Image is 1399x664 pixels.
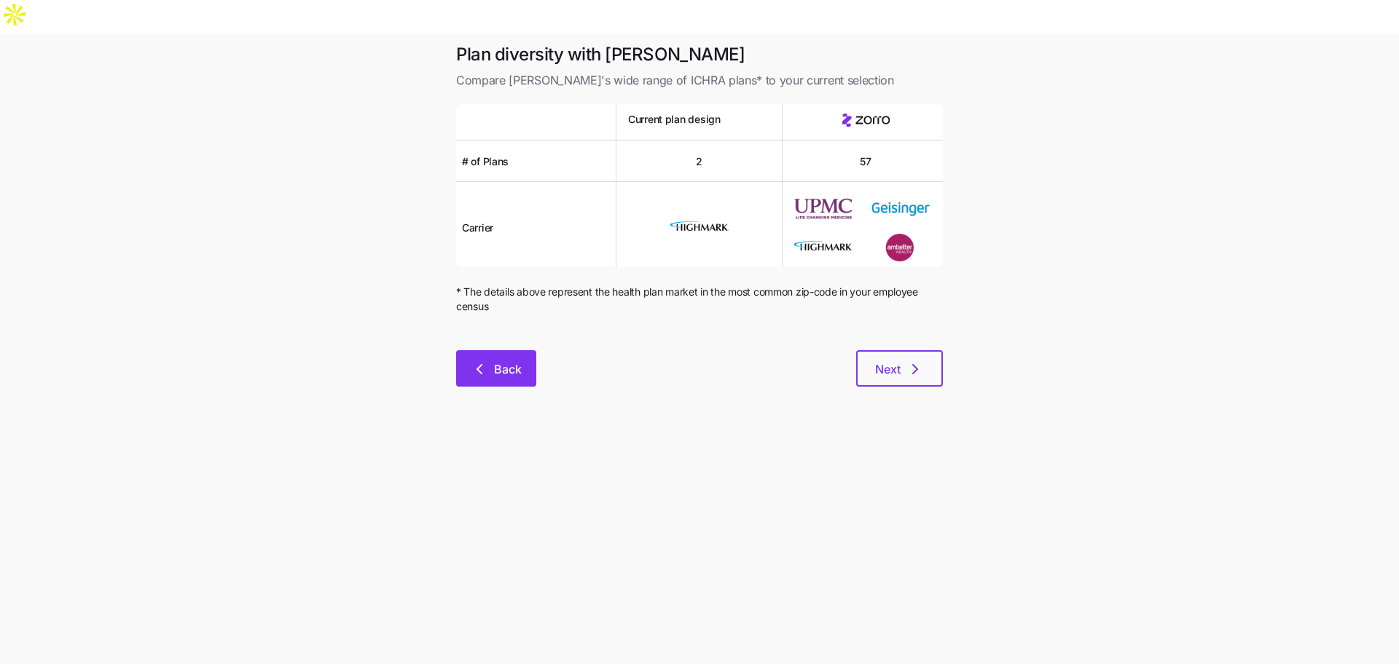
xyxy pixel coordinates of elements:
[696,154,702,169] span: 2
[670,214,729,242] img: Carrier
[628,112,721,127] span: Current plan design
[456,350,536,387] button: Back
[875,360,901,378] span: Next
[860,154,871,169] span: 57
[871,234,930,261] img: Carrier
[456,71,943,90] span: Compare [PERSON_NAME]'s wide range of ICHRA plans* to your current selection
[462,154,509,169] span: # of Plans
[871,194,930,221] img: Carrier
[456,285,943,315] span: * The details above represent the health plan market in the most common zip-code in your employee...
[794,194,853,221] img: Carrier
[462,221,493,235] span: Carrier
[494,360,522,378] span: Back
[456,43,943,66] h1: Plan diversity with [PERSON_NAME]
[794,234,853,261] img: Carrier
[856,350,943,387] button: Next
